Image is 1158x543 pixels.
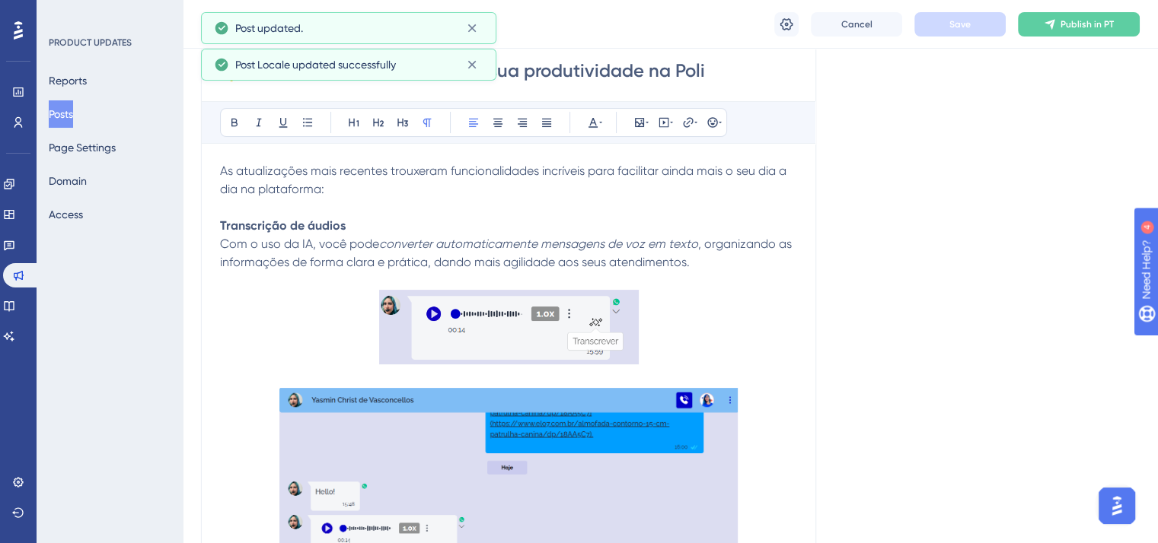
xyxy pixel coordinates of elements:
[811,12,902,37] button: Cancel
[379,237,698,251] em: converter automaticamente mensagens de voz em texto
[235,19,303,37] span: Post updated.
[949,18,971,30] span: Save
[841,18,872,30] span: Cancel
[220,237,379,251] span: Com o uso da IA, você pode
[49,201,83,228] button: Access
[36,4,95,22] span: Need Help?
[49,167,87,195] button: Domain
[49,100,73,128] button: Posts
[220,164,790,196] span: As atualizações mais recentes trouxeram funcionalidades incríveis para facilitar ainda mais o seu...
[914,12,1006,37] button: Save
[1061,18,1114,30] span: Publish in PT
[49,134,116,161] button: Page Settings
[235,56,396,74] span: Post Locale updated successfully
[1094,483,1140,529] iframe: UserGuiding AI Assistant Launcher
[106,8,110,20] div: 4
[49,67,87,94] button: Reports
[220,218,346,233] strong: Transcrição de áudios
[49,37,132,49] div: PRODUCT UPDATES
[1018,12,1140,37] button: Publish in PT
[220,59,797,83] input: Post Title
